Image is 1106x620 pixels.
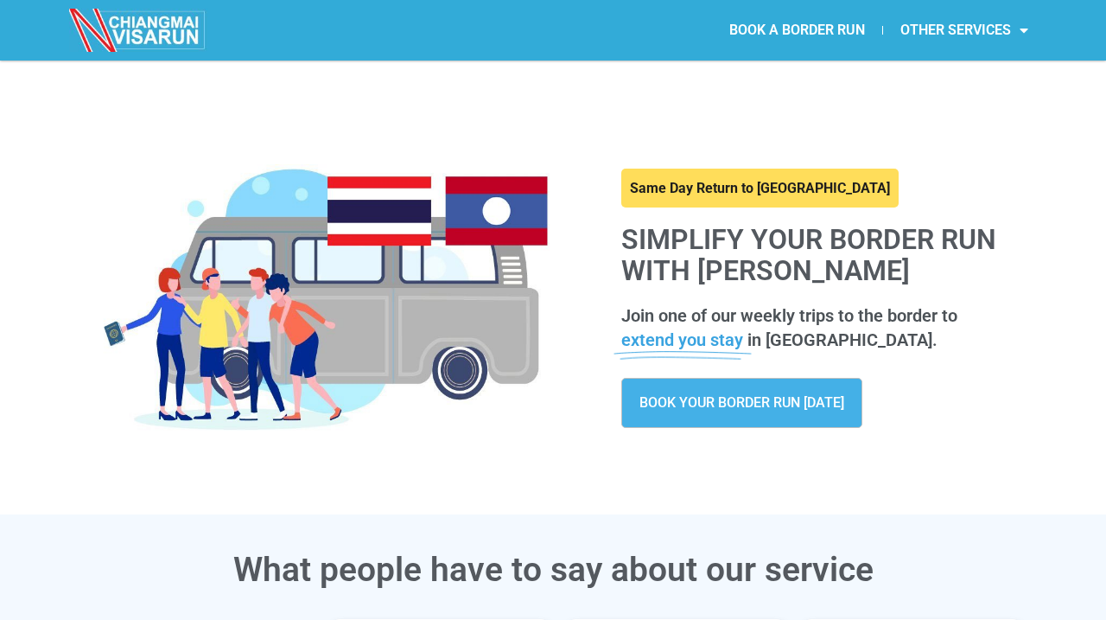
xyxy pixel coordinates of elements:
nav: Menu [553,10,1046,50]
h1: Simplify your border run with [PERSON_NAME] [621,225,1020,285]
span: Join one of our weekly trips to the border to [621,305,957,326]
a: OTHER SERVICES [883,10,1046,50]
span: in [GEOGRAPHIC_DATA]. [747,329,938,350]
h3: What people have to say about our service [69,553,1037,587]
a: BOOK A BORDER RUN [712,10,882,50]
span: BOOK YOUR BORDER RUN [DATE] [639,396,844,410]
a: BOOK YOUR BORDER RUN [DATE] [621,378,862,428]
